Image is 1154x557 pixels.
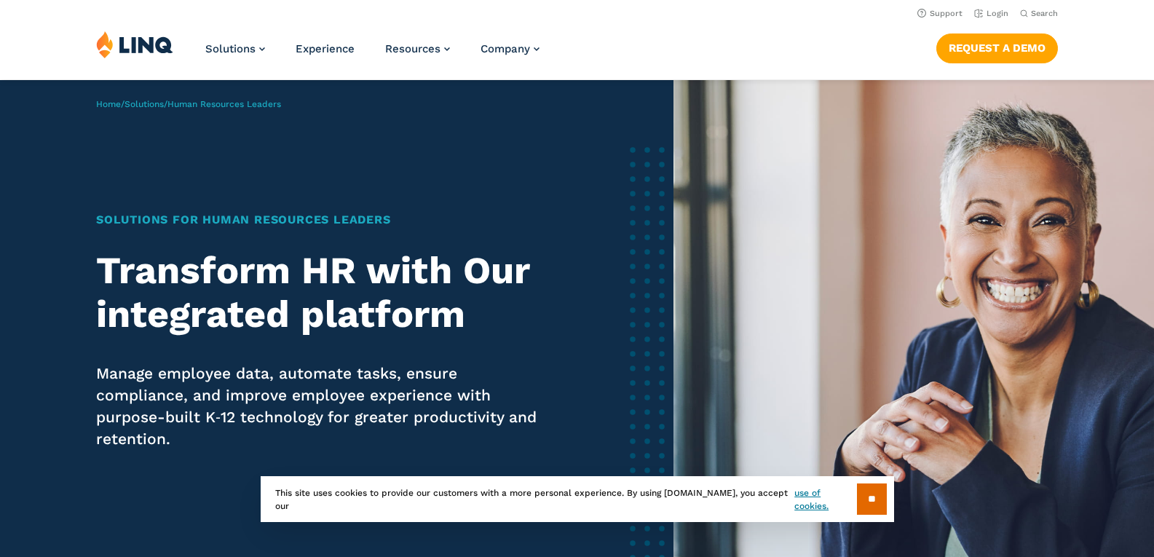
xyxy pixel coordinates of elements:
a: Support [917,9,963,18]
button: Open Search Bar [1020,8,1058,19]
nav: Button Navigation [936,31,1058,63]
span: Search [1031,9,1058,18]
div: This site uses cookies to provide our customers with a more personal experience. By using [DOMAIN... [261,476,894,522]
a: Company [481,42,540,55]
a: Experience [296,42,355,55]
a: Resources [385,42,450,55]
nav: Primary Navigation [205,31,540,79]
span: Solutions [205,42,256,55]
span: Resources [385,42,440,55]
span: / / [96,99,281,109]
a: Login [974,9,1008,18]
a: Solutions [125,99,164,109]
span: Company [481,42,530,55]
h2: Transform HR with Our integrated platform [96,249,551,336]
h1: Solutions for Human Resources Leaders [96,211,551,229]
img: LINQ | K‑12 Software [96,31,173,58]
span: Human Resources Leaders [167,99,281,109]
p: Manage employee data, automate tasks, ensure compliance, and improve employee experience with pur... [96,363,551,450]
a: Home [96,99,121,109]
a: Request a Demo [936,33,1058,63]
a: use of cookies. [794,486,856,513]
a: Solutions [205,42,265,55]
